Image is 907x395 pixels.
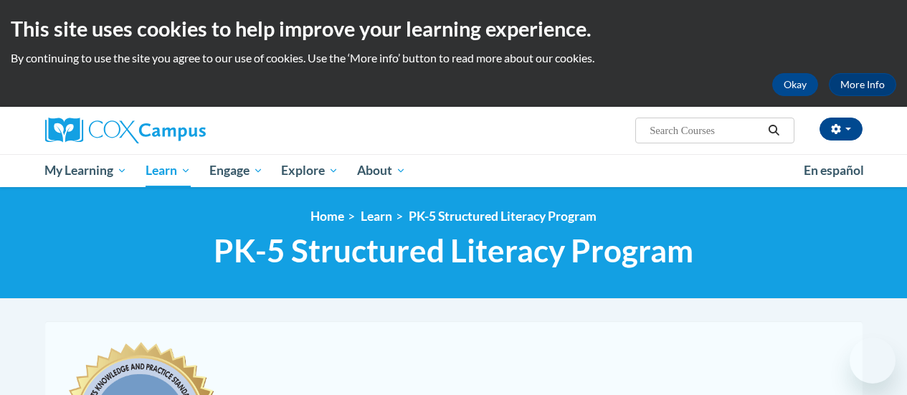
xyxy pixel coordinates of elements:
[804,163,864,178] span: En español
[281,162,338,179] span: Explore
[45,118,303,143] a: Cox Campus
[11,50,896,66] p: By continuing to use the site you agree to our use of cookies. Use the ‘More info’ button to read...
[45,118,206,143] img: Cox Campus
[34,154,873,187] div: Main menu
[310,209,344,224] a: Home
[272,154,348,187] a: Explore
[200,154,272,187] a: Engage
[361,209,392,224] a: Learn
[409,209,597,224] a: PK-5 Structured Literacy Program
[763,122,784,139] button: Search
[11,14,896,43] h2: This site uses cookies to help improve your learning experience.
[136,154,200,187] a: Learn
[36,154,137,187] a: My Learning
[214,232,693,270] span: PK-5 Structured Literacy Program
[648,122,763,139] input: Search Courses
[348,154,415,187] a: About
[829,73,896,96] a: More Info
[357,162,406,179] span: About
[850,338,896,384] iframe: Button to launch messaging window
[820,118,863,141] button: Account Settings
[772,73,818,96] button: Okay
[146,162,191,179] span: Learn
[44,162,127,179] span: My Learning
[794,156,873,186] a: En español
[209,162,263,179] span: Engage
